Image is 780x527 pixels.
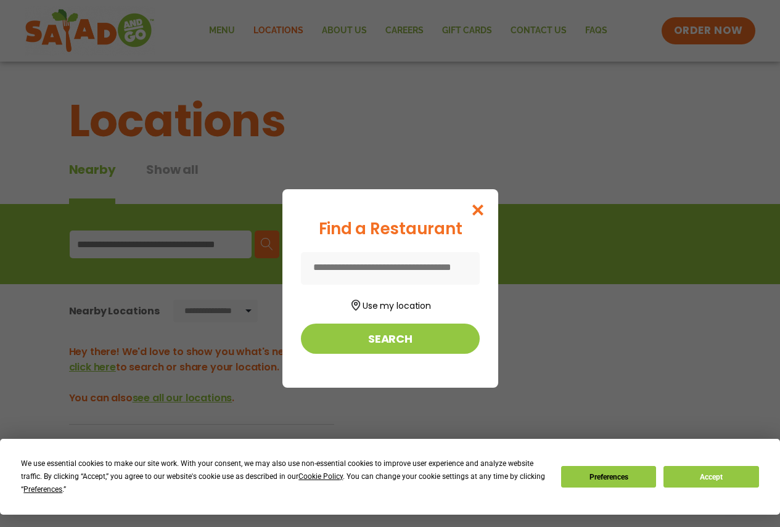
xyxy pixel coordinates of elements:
[23,485,62,494] span: Preferences
[298,472,343,481] span: Cookie Policy
[561,466,656,488] button: Preferences
[458,189,498,231] button: Close modal
[663,466,758,488] button: Accept
[301,217,480,241] div: Find a Restaurant
[21,457,546,496] div: We use essential cookies to make our site work. With your consent, we may also use non-essential ...
[301,324,480,354] button: Search
[301,296,480,313] button: Use my location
